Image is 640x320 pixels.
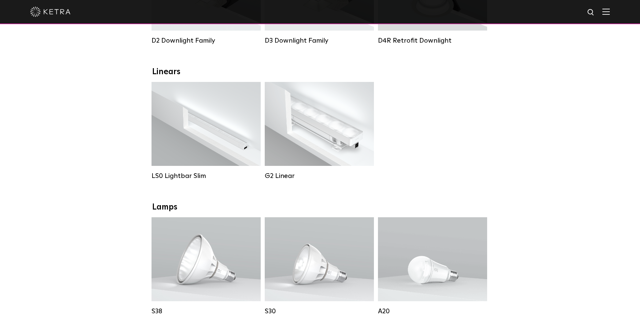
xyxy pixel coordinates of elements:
[152,82,261,180] a: LS0 Lightbar Slim Lumen Output:200 / 350Colors:White / BlackControl:X96 Controller
[152,217,261,315] a: S38 Lumen Output:1100Colors:White / BlackBase Type:E26 Edison Base / GU24Beam Angles:10° / 25° / ...
[265,172,374,180] div: G2 Linear
[30,7,71,17] img: ketra-logo-2019-white
[378,37,487,45] div: D4R Retrofit Downlight
[378,307,487,315] div: A20
[152,67,488,77] div: Linears
[265,217,374,315] a: S30 Lumen Output:1100Colors:White / BlackBase Type:E26 Edison Base / GU24Beam Angles:15° / 25° / ...
[265,307,374,315] div: S30
[152,37,261,45] div: D2 Downlight Family
[602,8,610,15] img: Hamburger%20Nav.svg
[265,37,374,45] div: D3 Downlight Family
[152,202,488,212] div: Lamps
[152,172,261,180] div: LS0 Lightbar Slim
[587,8,595,17] img: search icon
[265,82,374,180] a: G2 Linear Lumen Output:400 / 700 / 1000Colors:WhiteBeam Angles:Flood / [GEOGRAPHIC_DATA] / Narrow...
[378,217,487,315] a: A20 Lumen Output:600 / 800Colors:White / BlackBase Type:E26 Edison Base / GU24Beam Angles:Omni-Di...
[152,307,261,315] div: S38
